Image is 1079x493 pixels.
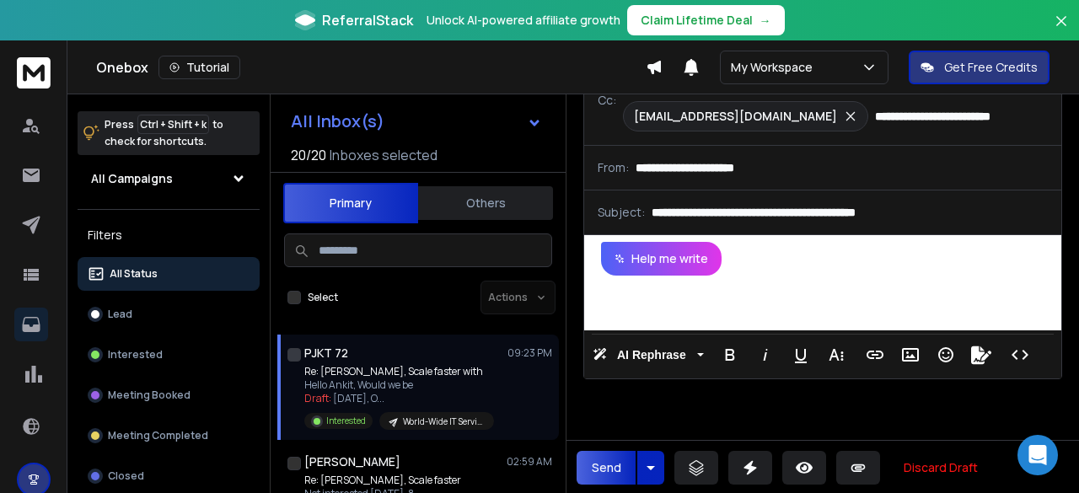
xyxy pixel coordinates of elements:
p: 09:23 PM [507,346,552,360]
button: Lead [78,297,260,331]
button: Signature [965,338,997,372]
span: Ctrl + Shift + k [137,115,209,134]
p: Re: [PERSON_NAME], Scale faster [304,474,507,487]
p: Re: [PERSON_NAME], Scale faster with [304,365,494,378]
button: All Inbox(s) [277,104,556,138]
p: Press to check for shortcuts. [105,116,223,150]
button: Insert Image (Ctrl+P) [894,338,926,372]
p: Cc: [598,92,616,109]
p: Get Free Credits [944,59,1038,76]
button: Emoticons [930,338,962,372]
p: [EMAIL_ADDRESS][DOMAIN_NAME] [634,108,837,125]
p: 02:59 AM [507,455,552,469]
p: World-Wide IT Services [403,415,484,428]
button: Claim Lifetime Deal→ [627,5,785,35]
h1: All Inbox(s) [291,113,384,130]
button: Primary [283,183,418,223]
span: ReferralStack [322,10,413,30]
label: Select [308,291,338,304]
p: Interested [108,348,163,362]
p: Unlock AI-powered affiliate growth [427,12,620,29]
button: Insert Link (Ctrl+K) [859,338,891,372]
span: AI Rephrase [614,348,690,362]
p: My Workspace [731,59,819,76]
span: 20 / 20 [291,145,326,165]
div: Onebox [96,56,646,79]
button: Tutorial [158,56,240,79]
button: Meeting Booked [78,378,260,412]
h1: PJKT 72 [304,345,348,362]
button: Closed [78,459,260,493]
button: All Campaigns [78,162,260,196]
p: Hello Ankit, Would we be [304,378,494,392]
h3: Filters [78,223,260,247]
button: Discard Draft [890,451,991,485]
h1: [PERSON_NAME] [304,453,400,470]
button: More Text [820,338,852,372]
button: Meeting Completed [78,419,260,453]
button: Get Free Credits [909,51,1049,84]
button: Help me write [601,242,722,276]
h1: All Campaigns [91,170,173,187]
p: Lead [108,308,132,321]
button: Interested [78,338,260,372]
p: Closed [108,469,144,483]
button: Italic (Ctrl+I) [749,338,781,372]
p: Meeting Completed [108,429,208,442]
button: Send [577,451,636,485]
div: Open Intercom Messenger [1017,435,1058,475]
p: All Status [110,267,158,281]
p: Meeting Booked [108,389,191,402]
button: Bold (Ctrl+B) [714,338,746,372]
span: → [760,12,771,29]
button: All Status [78,257,260,291]
p: From: [598,159,629,176]
span: Draft: [304,391,331,405]
h3: Inboxes selected [330,145,438,165]
button: Close banner [1050,10,1072,51]
button: Others [418,185,553,222]
p: Subject: [598,204,645,221]
p: Interested [326,415,366,427]
span: [DATE], O ... [333,391,384,405]
button: Code View [1004,338,1036,372]
button: AI Rephrase [589,338,707,372]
